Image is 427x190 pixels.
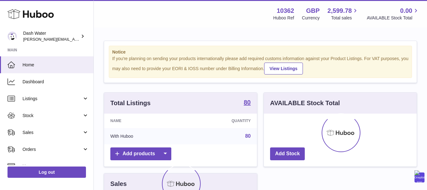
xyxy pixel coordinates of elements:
a: 0.00 AVAILABLE Stock Total [367,7,419,21]
a: Log out [8,167,86,178]
strong: GBP [306,7,319,15]
span: Stock [23,113,82,119]
h3: Sales [110,180,127,188]
span: 2,599.78 [328,7,352,15]
span: Home [23,62,89,68]
span: AVAILABLE Stock Total [367,15,419,21]
h3: Total Listings [110,99,151,107]
a: View Listings [264,63,303,74]
span: Orders [23,146,82,152]
div: If you're planning on sending your products internationally please add required customs informati... [112,56,409,74]
span: Listings [23,96,82,102]
span: Total sales [331,15,359,21]
a: Add products [110,147,171,160]
a: Add Stock [270,147,305,160]
span: Dashboard [23,79,89,85]
a: 2,599.78 Total sales [328,7,359,21]
span: 0.00 [400,7,412,15]
th: Name [104,114,185,128]
h3: AVAILABLE Stock Total [270,99,340,107]
strong: Notice [112,49,409,55]
span: [PERSON_NAME][EMAIL_ADDRESS][DOMAIN_NAME] [23,37,125,42]
div: Currency [302,15,320,21]
td: With Huboo [104,128,185,144]
img: james@dash-water.com [8,32,17,41]
div: Dash Water [23,30,79,42]
a: 80 [245,133,251,139]
strong: 10362 [277,7,294,15]
span: Sales [23,130,82,136]
div: Huboo Ref [273,15,294,21]
strong: 80 [244,99,251,105]
a: 80 [244,99,251,107]
span: Usage [23,163,89,169]
th: Quantity [185,114,257,128]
